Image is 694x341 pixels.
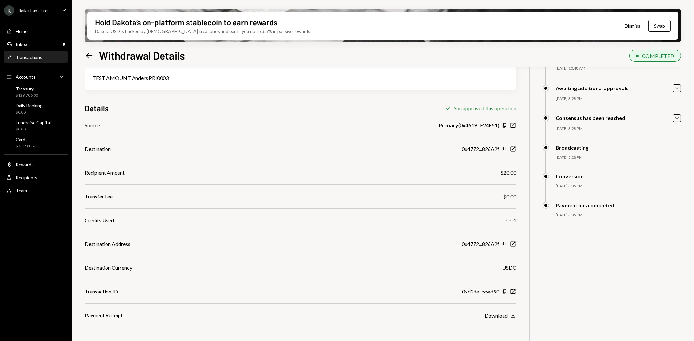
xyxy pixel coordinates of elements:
div: COMPLETED [642,53,674,59]
a: Recipients [4,171,68,183]
div: Home [16,28,28,34]
div: Destination [85,145,111,153]
div: $20.00 [500,169,516,177]
div: Raiku Labs Ltd [18,8,48,13]
div: [DATE] 3:35 PM [556,212,681,218]
div: Transaction ID [85,288,118,295]
div: Transfer Fee [85,193,113,200]
a: Fundraise Capital$0.00 [4,118,68,133]
a: Home [4,25,68,37]
div: Team [16,188,27,193]
div: Download [485,312,508,319]
a: Rewards [4,158,68,170]
div: Dakota USD is backed by [DEMOGRAPHIC_DATA] treasuries and earns you up to 3.5% in passive rewards. [95,28,311,34]
div: Payment has completed [556,202,614,208]
div: $129,706.00 [16,93,38,98]
div: Inbox [16,41,27,47]
div: 0x4772...826A2f [462,240,499,248]
div: Destination Currency [85,264,132,272]
a: Treasury$129,706.00 [4,84,68,100]
h3: Details [85,103,109,114]
div: Destination Address [85,240,130,248]
div: Consensus has been reached [556,115,625,121]
div: [DATE] 3:28 PM [556,155,681,160]
div: Recipient Amount [85,169,125,177]
div: TEST AMOUNT Anders PRI0003 [92,74,508,82]
div: Awaiting additional approvals [556,85,629,91]
a: Team [4,184,68,196]
div: Treasury [16,86,38,91]
div: Rewards [16,162,34,167]
div: $0.00 [16,110,43,115]
a: Daily Banking$0.00 [4,101,68,116]
button: Download [485,312,516,319]
a: Accounts [4,71,68,83]
a: Transactions [4,51,68,63]
div: You approved this operation [453,105,516,111]
div: Accounts [16,74,35,80]
div: [DATE] 3:28 PM [556,96,681,102]
h1: Withdrawal Details [99,49,185,62]
div: 0x4772...826A2f [462,145,499,153]
div: Daily Banking [16,103,43,108]
div: $36,931.87 [16,143,36,149]
div: Payment Receipt [85,311,123,319]
div: Fundraise Capital [16,120,51,125]
div: 0xd2de...55ad90 [462,288,499,295]
div: Cards [16,137,36,142]
div: Source [85,121,100,129]
div: [DATE] 10:48 AM [556,66,681,71]
div: Credits Used [85,216,114,224]
a: Cards$36,931.87 [4,135,68,150]
div: 0.01 [506,216,516,224]
a: Inbox [4,38,68,50]
div: R [4,5,14,16]
div: ( 0x4619...E24F51 ) [439,121,499,129]
div: USDC [502,264,516,272]
button: Swap [648,20,671,32]
div: [DATE] 3:35 PM [556,184,681,189]
div: Hold Dakota’s on-platform stablecoin to earn rewards [95,17,277,28]
div: Transactions [16,54,42,60]
b: Primary [439,121,458,129]
div: Conversion [556,173,584,179]
div: $0.00 [16,127,51,132]
button: Dismiss [616,18,648,34]
div: Broadcasting [556,144,588,151]
div: Recipients [16,175,37,180]
div: [DATE] 3:28 PM [556,126,681,131]
div: $0.00 [503,193,516,200]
